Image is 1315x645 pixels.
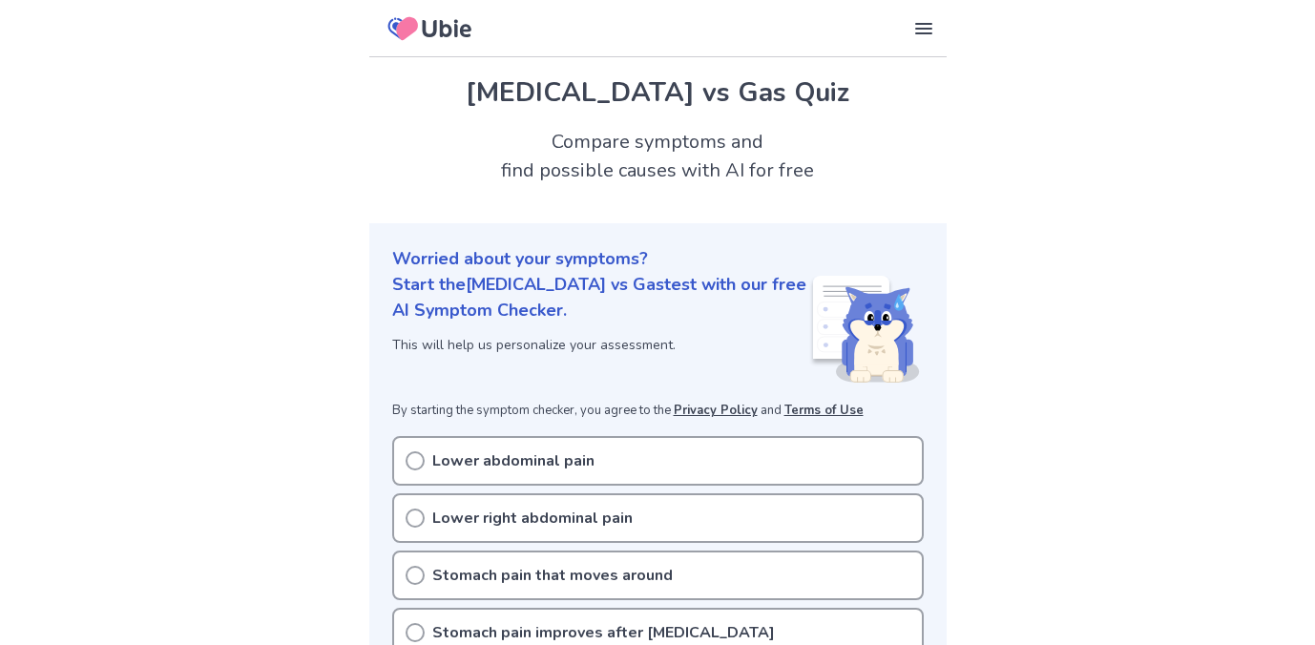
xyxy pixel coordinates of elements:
[369,128,947,185] h2: Compare symptoms and find possible causes with AI for free
[392,73,924,113] h1: [MEDICAL_DATA] vs Gas Quiz
[674,402,758,419] a: Privacy Policy
[432,564,673,587] p: Stomach pain that moves around
[809,276,920,383] img: Shiba
[392,335,809,355] p: This will help us personalize your assessment.
[784,402,864,419] a: Terms of Use
[432,449,595,472] p: Lower abdominal pain
[392,246,924,272] p: Worried about your symptoms?
[392,272,809,323] p: Start the [MEDICAL_DATA] vs Gas test with our free AI Symptom Checker.
[432,621,775,644] p: Stomach pain improves after [MEDICAL_DATA]
[392,402,924,421] p: By starting the symptom checker, you agree to the and
[432,507,633,530] p: Lower right abdominal pain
